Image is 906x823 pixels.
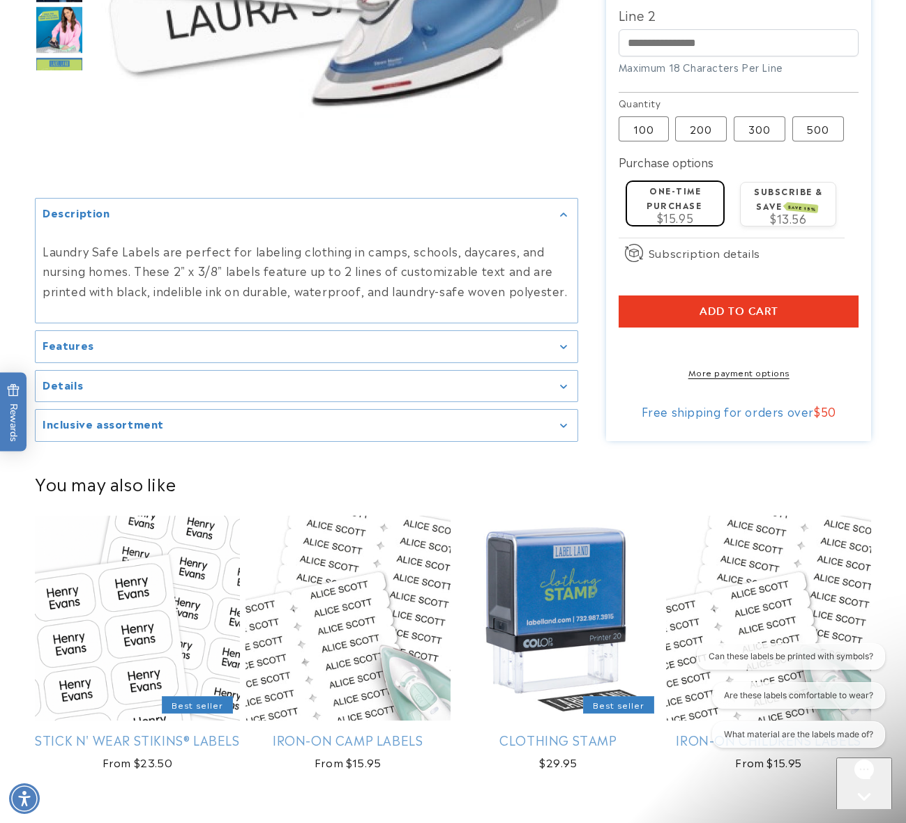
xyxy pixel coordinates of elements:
[734,116,785,141] label: 300
[36,410,577,441] summary: Inclusive assortment
[675,116,727,141] label: 200
[814,403,821,420] span: $
[619,96,662,110] legend: Quantity
[35,472,871,494] h2: You may also like
[36,199,577,230] summary: Description
[754,185,823,212] label: Subscribe & save
[43,417,164,431] h2: Inclusive assortment
[35,6,84,54] img: Iron-On Labels - Label Land
[786,202,819,213] span: SAVE 15%
[36,331,577,362] summary: Features
[43,377,83,391] h2: Details
[35,6,84,54] div: Go to slide 10
[619,3,859,26] label: Line 2
[619,116,669,141] label: 100
[649,245,760,261] span: Subscription details
[792,116,844,141] label: 500
[619,153,714,170] label: Purchase options
[9,783,40,814] div: Accessibility Menu
[619,295,859,328] button: Add to cart
[246,732,451,748] a: Iron-On Camp Labels
[677,643,892,760] iframe: Gorgias live chat conversation starters
[7,383,20,441] span: Rewards
[43,206,110,220] h2: Description
[619,60,859,75] div: Maximum 18 Characters Per Line
[700,305,778,318] span: Add to cart
[456,732,661,748] a: Clothing Stamp
[35,56,84,105] div: Go to slide 11
[11,712,176,753] iframe: Sign Up via Text for Offers
[35,56,84,105] img: Iron-On Labels - Label Land
[770,210,807,226] span: $13.56
[821,403,836,420] span: 50
[36,370,577,401] summary: Details
[657,209,694,226] span: $15.95
[43,338,94,352] h2: Features
[619,366,859,378] a: More payment options
[836,757,892,809] iframe: Gorgias live chat messenger
[619,404,859,418] div: Free shipping for orders over
[43,240,571,300] p: Laundry Safe Labels are perfect for labeling clothing in camps, schools, daycares, and nursing ho...
[666,732,871,748] a: Iron-On Childrens Labels
[647,184,702,211] label: One-time purchase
